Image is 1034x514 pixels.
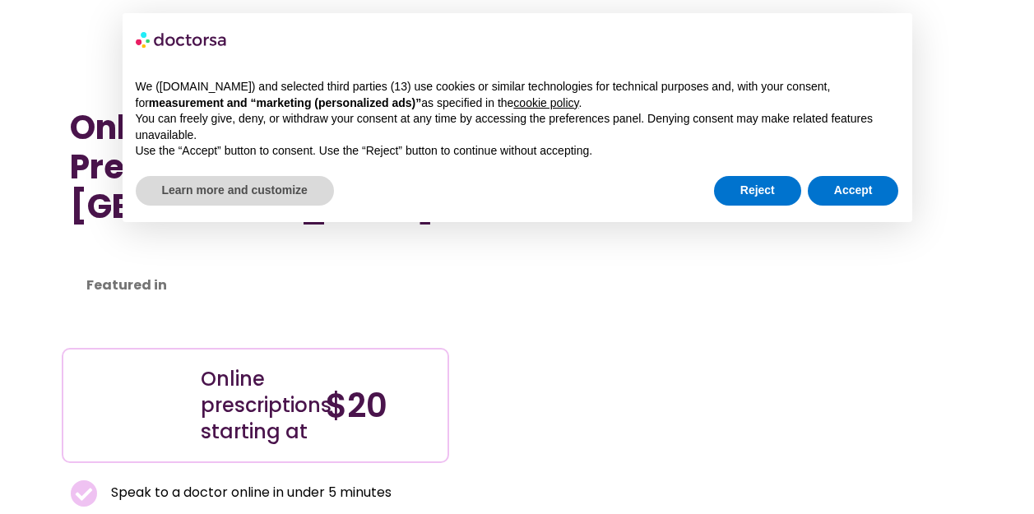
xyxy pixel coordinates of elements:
[70,108,440,226] h1: Online Doctor Prescription in [GEOGRAPHIC_DATA]
[70,262,440,282] iframe: Customer reviews powered by Trustpilot
[86,276,167,294] strong: Featured in
[136,26,228,53] img: logo
[513,96,578,109] a: cookie policy
[70,243,317,262] iframe: Customer reviews powered by Trustpilot
[136,176,334,206] button: Learn more and customize
[136,111,899,143] p: You can freely give, deny, or withdraw your consent at any time by accessing the preferences pane...
[136,143,899,160] p: Use the “Accept” button to consent. Use the “Reject” button to continue without accepting.
[107,481,392,504] span: Speak to a doctor online in under 5 minutes
[136,79,899,111] p: We ([DOMAIN_NAME]) and selected third parties (13) use cookies or similar technologies for techni...
[808,176,899,206] button: Accept
[149,96,421,109] strong: measurement and “marketing (personalized ads)”
[714,176,801,206] button: Reject
[326,386,434,425] h4: $20
[87,362,174,449] img: Illustration depicting a young woman in a casual outfit, engaged with her smartphone. She has a p...
[201,366,309,445] div: Online prescriptions starting at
